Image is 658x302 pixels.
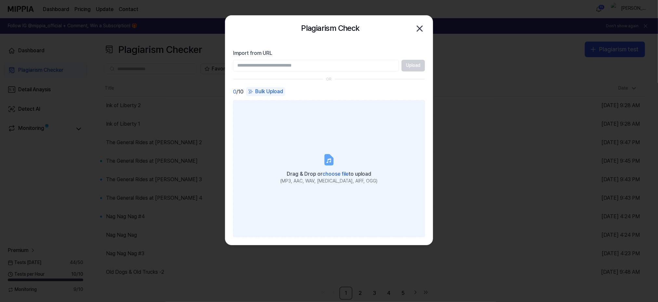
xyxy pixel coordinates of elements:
span: Drag & Drop or to upload [287,171,371,177]
div: Bulk Upload [246,87,285,96]
div: / 10 [233,87,243,96]
span: choose file [322,171,349,177]
button: Bulk Upload [246,87,285,96]
div: OR [326,77,332,82]
span: 0 [233,88,236,96]
label: Import from URL [233,49,425,57]
div: (MP3, AAC, WAV, [MEDICAL_DATA], AIFF, OGG) [281,178,378,184]
h2: Plagiarism Check [301,22,359,34]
